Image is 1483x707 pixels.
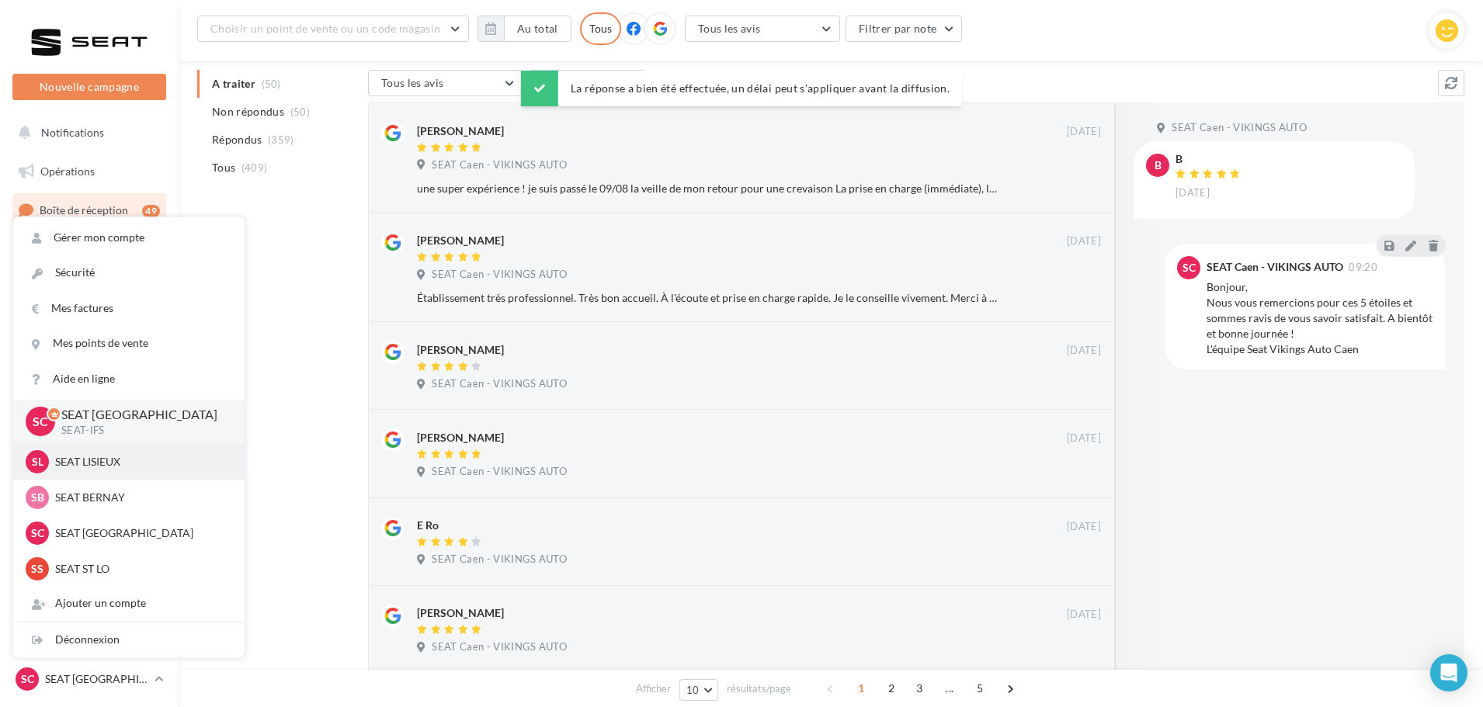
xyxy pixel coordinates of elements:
[907,676,932,701] span: 3
[1067,431,1101,445] span: [DATE]
[13,586,245,621] div: Ajouter un compte
[13,326,245,361] a: Mes points de vente
[1176,154,1244,165] div: B
[727,681,791,696] span: résultats/page
[212,160,235,175] span: Tous
[417,123,504,139] div: [PERSON_NAME]
[521,71,962,106] div: La réponse a bien été effectuée, un délai peut s’appliquer avant la diffusion.
[417,605,504,621] div: [PERSON_NAME]
[55,454,226,470] p: SEAT LISIEUX
[679,679,719,701] button: 10
[9,116,163,149] button: Notifications
[61,424,220,438] p: SEAT-IFS
[432,268,567,282] span: SEAT Caen - VIKINGS AUTO
[686,684,700,696] span: 10
[13,362,245,397] a: Aide en ligne
[40,203,128,217] span: Boîte de réception
[381,76,444,89] span: Tous les avis
[61,406,220,424] p: SEAT [GEOGRAPHIC_DATA]
[1349,262,1377,272] span: 09:20
[417,518,439,533] div: E Ro
[417,181,1000,196] div: une super expérience ! je suis passé le 09/08 la veille de mon retour pour une crevaison La prise...
[937,676,962,701] span: ...
[9,155,169,188] a: Opérations
[12,74,166,100] button: Nouvelle campagne
[685,16,840,42] button: Tous les avis
[142,205,160,217] div: 49
[9,349,169,382] a: Médiathèque
[1067,125,1101,139] span: [DATE]
[432,640,567,654] span: SEAT Caen - VIKINGS AUTO
[197,16,469,42] button: Choisir un point de vente ou un code magasin
[504,16,571,42] button: Au total
[290,106,310,118] span: (50)
[9,310,169,343] a: Contacts
[1067,608,1101,622] span: [DATE]
[9,234,169,266] a: Visibilité en ligne
[1067,344,1101,358] span: [DATE]
[12,664,166,694] a: SC SEAT [GEOGRAPHIC_DATA]
[1067,234,1101,248] span: [DATE]
[9,193,169,227] a: Boîte de réception49
[13,291,245,326] a: Mes factures
[13,220,245,255] a: Gérer mon compte
[1176,186,1210,200] span: [DATE]
[241,161,268,174] span: (409)
[368,70,523,96] button: Tous les avis
[417,233,504,248] div: [PERSON_NAME]
[31,525,44,541] span: SC
[55,525,226,541] p: SEAT [GEOGRAPHIC_DATA]
[698,22,761,35] span: Tous les avis
[21,671,34,687] span: SC
[210,22,440,35] span: Choisir un point de vente ou un code magasin
[9,478,169,524] a: Campagnes DataOnDemand
[33,413,48,431] span: SC
[41,126,104,139] span: Notifications
[55,490,226,505] p: SEAT BERNAY
[31,561,43,577] span: SS
[1207,279,1433,357] div: Bonjour, Nous vous remercions pour ces 5 étoiles et sommes ravis de vous savoir satisfait. A bien...
[212,104,284,120] span: Non répondus
[636,681,671,696] span: Afficher
[1430,654,1467,691] div: Open Intercom Messenger
[212,132,262,147] span: Répondus
[432,465,567,479] span: SEAT Caen - VIKINGS AUTO
[1067,520,1101,534] span: [DATE]
[846,16,963,42] button: Filtrer par note
[9,426,169,472] a: PLV et print personnalisable
[9,388,169,421] a: Calendrier
[417,290,1000,306] div: Établissement très professionnel. Très bon accueil. À l'écoute et prise en charge rapide. Je le c...
[13,622,245,657] div: Déconnexion
[13,255,245,290] a: Sécurité
[1207,262,1343,272] div: SEAT Caen - VIKINGS AUTO
[31,490,44,505] span: SB
[580,12,621,45] div: Tous
[432,158,567,172] span: SEAT Caen - VIKINGS AUTO
[55,561,226,577] p: SEAT ST LO
[417,430,504,445] div: [PERSON_NAME]
[432,553,567,567] span: SEAT Caen - VIKINGS AUTO
[1155,158,1162,173] span: B
[32,454,43,470] span: SL
[879,676,904,701] span: 2
[268,133,294,146] span: (359)
[9,272,169,305] a: Campagnes
[478,16,571,42] button: Au total
[432,377,567,391] span: SEAT Caen - VIKINGS AUTO
[45,671,148,687] p: SEAT [GEOGRAPHIC_DATA]
[849,676,873,701] span: 1
[417,342,504,358] div: [PERSON_NAME]
[1172,121,1307,135] span: SEAT Caen - VIKINGS AUTO
[40,165,95,178] span: Opérations
[967,676,992,701] span: 5
[1183,260,1196,276] span: SC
